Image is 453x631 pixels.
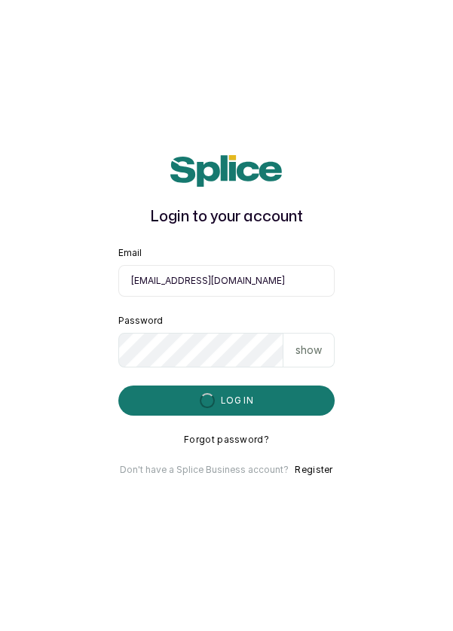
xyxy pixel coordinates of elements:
[118,265,335,297] input: email@acme.com
[118,315,163,327] label: Password
[184,434,269,446] button: Forgot password?
[295,464,332,476] button: Register
[295,343,322,358] p: show
[120,464,289,476] p: Don't have a Splice Business account?
[118,247,142,259] label: Email
[118,386,335,416] button: Log in
[118,205,335,229] h1: Login to your account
